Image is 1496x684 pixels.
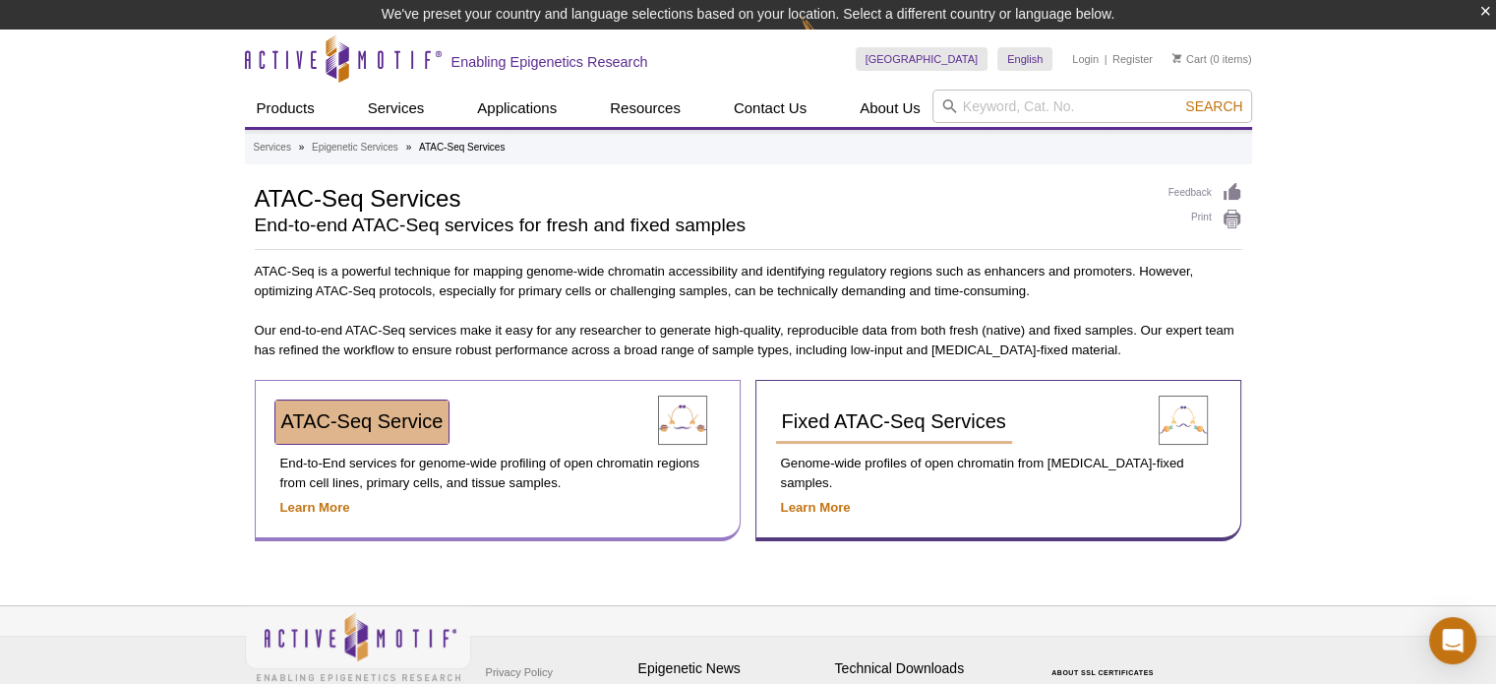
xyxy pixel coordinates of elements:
h1: ATAC-Seq Services [255,182,1149,212]
div: Open Intercom Messenger [1429,617,1476,664]
a: Register [1112,52,1153,66]
a: Services [254,139,291,156]
li: » [406,142,412,153]
p: Genome-wide profiles of open chromatin from [MEDICAL_DATA]-fixed samples. [776,454,1221,493]
input: Keyword, Cat. No. [932,90,1252,123]
a: Learn More [781,500,851,515]
a: Print [1168,209,1242,230]
a: Feedback [1168,182,1242,204]
a: About Us [848,90,932,127]
a: Fixed ATAC-Seq Services [776,401,1012,444]
h4: Epigenetic News [638,660,825,677]
h2: Enabling Epigenetics Research [451,53,648,71]
a: Login [1072,52,1099,66]
a: ATAC-Seq Service [275,401,449,444]
a: English [997,47,1052,71]
img: Fixed ATAC-Seq Service [1159,396,1208,445]
a: Applications [465,90,568,127]
a: Contact Us [722,90,818,127]
a: Resources [598,90,692,127]
a: Products [245,90,327,127]
h2: End-to-end ATAC-Seq services for fresh and fixed samples [255,217,1149,234]
a: Epigenetic Services [312,139,398,156]
p: Our end-to-end ATAC-Seq services make it easy for any researcher to generate high-quality, reprod... [255,321,1242,360]
table: Click to Verify - This site chose Symantec SSL for secure e-commerce and confidential communicati... [1032,641,1179,684]
li: ATAC-Seq Services [419,142,505,153]
li: | [1105,47,1107,71]
li: » [299,142,305,153]
p: ATAC-Seq is a powerful technique for mapping genome-wide chromatin accessibility and identifying ... [255,262,1242,301]
img: Change Here [801,15,853,61]
a: Learn More [280,500,350,515]
span: ATAC-Seq Service [281,410,444,432]
img: Your Cart [1172,53,1181,63]
li: (0 items) [1172,47,1252,71]
img: ATAC-Seq Service [658,396,707,445]
p: End-to-End services for genome-wide profiling of open chromatin regions from cell lines, primary ... [275,454,720,493]
h4: Technical Downloads [835,660,1022,677]
button: Search [1179,97,1248,115]
a: ABOUT SSL CERTIFICATES [1051,669,1154,676]
a: Services [356,90,437,127]
span: Search [1185,98,1242,114]
a: Cart [1172,52,1207,66]
span: Fixed ATAC-Seq Services [782,410,1006,432]
a: [GEOGRAPHIC_DATA] [856,47,988,71]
